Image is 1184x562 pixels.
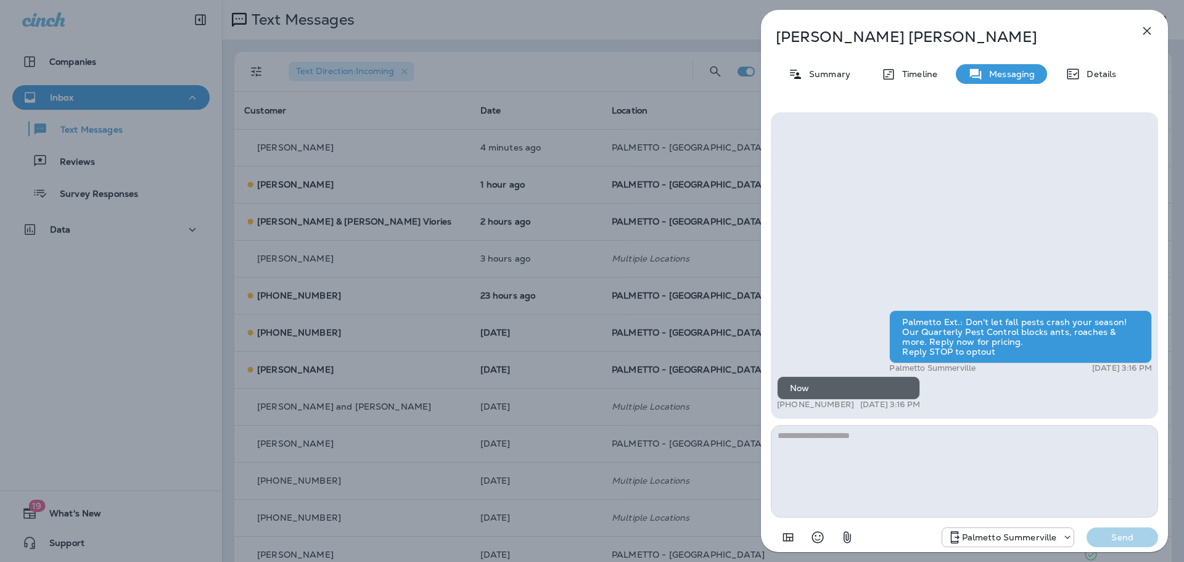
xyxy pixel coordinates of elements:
[860,400,920,410] p: [DATE] 3:16 PM
[777,376,920,400] div: Now
[942,530,1074,545] div: +1 (843) 594-2691
[889,310,1152,363] div: Palmetto Ext.: Don't let fall pests crash your season! Our Quarterly Pest Control blocks ants, ro...
[1080,69,1116,79] p: Details
[805,525,830,550] button: Select an emoji
[776,28,1112,46] p: [PERSON_NAME] [PERSON_NAME]
[777,400,854,410] p: [PHONE_NUMBER]
[983,69,1035,79] p: Messaging
[889,363,976,373] p: Palmetto Summerville
[962,532,1057,542] p: Palmetto Summerville
[1092,363,1152,373] p: [DATE] 3:16 PM
[896,69,937,79] p: Timeline
[776,525,800,550] button: Add in a premade template
[803,69,850,79] p: Summary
